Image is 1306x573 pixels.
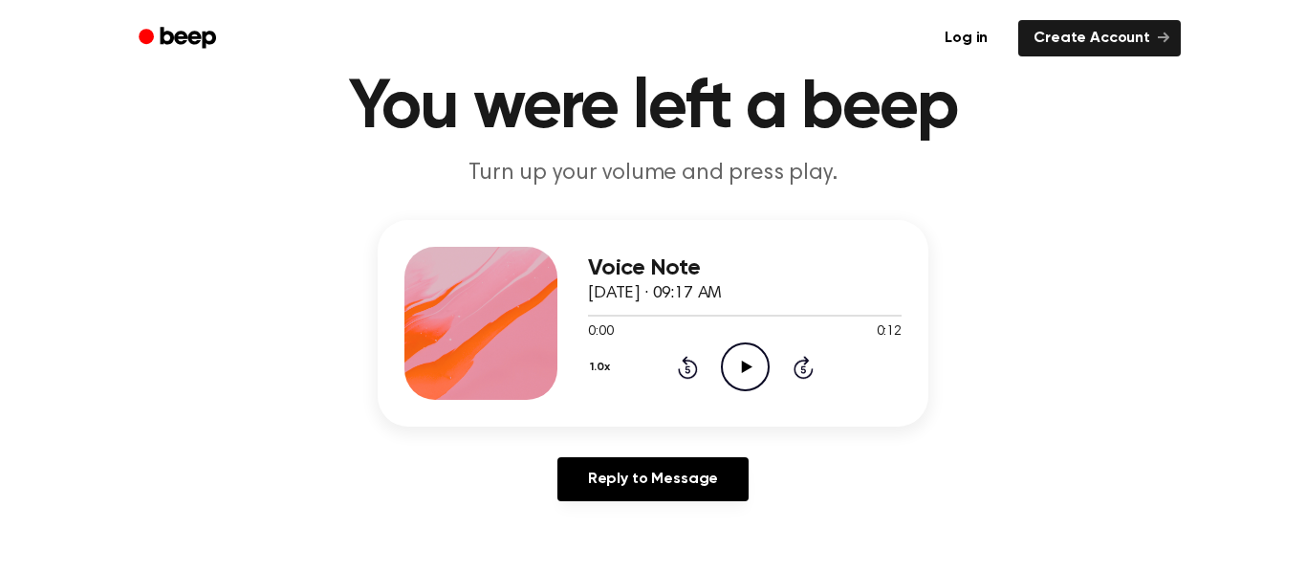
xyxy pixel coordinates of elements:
a: Beep [125,20,233,57]
span: 0:12 [877,322,902,342]
h3: Voice Note [588,255,902,281]
span: 0:00 [588,322,613,342]
p: Turn up your volume and press play. [286,158,1020,189]
h1: You were left a beep [163,74,1143,143]
a: Create Account [1018,20,1181,56]
button: 1.0x [588,351,617,384]
a: Reply to Message [557,457,749,501]
a: Log in [925,16,1007,60]
span: [DATE] · 09:17 AM [588,285,722,302]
